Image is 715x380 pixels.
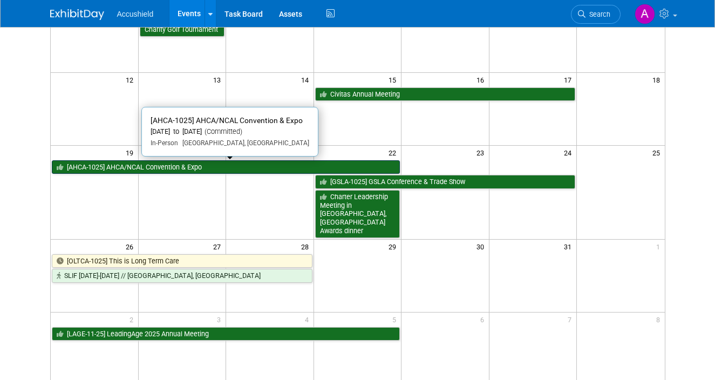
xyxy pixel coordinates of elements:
[651,146,665,159] span: 25
[52,269,312,283] a: SLIF [DATE]-[DATE] // [GEOGRAPHIC_DATA], [GEOGRAPHIC_DATA]
[387,146,401,159] span: 22
[50,9,104,20] img: ExhibitDay
[651,73,665,86] span: 18
[475,73,489,86] span: 16
[563,240,576,253] span: 31
[571,5,621,24] a: Search
[635,4,655,24] img: Alexandria Cantrell
[387,240,401,253] span: 29
[567,313,576,326] span: 7
[202,127,242,135] span: (Committed)
[655,240,665,253] span: 1
[300,73,314,86] span: 14
[128,313,138,326] span: 2
[563,73,576,86] span: 17
[585,10,610,18] span: Search
[563,146,576,159] span: 24
[475,240,489,253] span: 30
[117,10,154,18] span: Accushield
[212,240,226,253] span: 27
[125,240,138,253] span: 26
[52,254,312,268] a: [OLTCA-1025] This is Long Term Care
[52,327,400,341] a: [LAGE-11-25] LeadingAge 2025 Annual Meeting
[304,313,314,326] span: 4
[315,87,576,101] a: Civitas Annual Meeting
[387,73,401,86] span: 15
[151,127,309,137] div: [DATE] to [DATE]
[391,313,401,326] span: 5
[300,240,314,253] span: 28
[655,313,665,326] span: 8
[212,73,226,86] span: 13
[315,190,400,238] a: Charter Leadership Meeting in [GEOGRAPHIC_DATA], [GEOGRAPHIC_DATA] Awards dinner
[125,146,138,159] span: 19
[151,116,303,125] span: [AHCA-1025] AHCA/NCAL Convention & Expo
[151,139,178,147] span: In-Person
[178,139,309,147] span: [GEOGRAPHIC_DATA], [GEOGRAPHIC_DATA]
[475,146,489,159] span: 23
[125,73,138,86] span: 12
[315,175,576,189] a: [GSLA-1025] GSLA Conference & Trade Show
[216,313,226,326] span: 3
[52,160,400,174] a: [AHCA-1025] AHCA/NCAL Convention & Expo
[479,313,489,326] span: 6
